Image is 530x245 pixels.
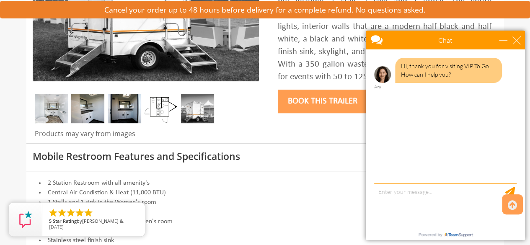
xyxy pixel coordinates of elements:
div: Products may vary from images [33,129,259,143]
img: Review Rating [17,211,34,228]
li:  [48,208,58,218]
li: LED exterior lights [33,227,498,236]
li: 1 Stalls and 1 sink in the Women's room [33,198,498,207]
img: Inside of complete restroom with a stall, a urinal, tissue holders, cabinets and mirror [35,94,68,123]
span: 5 [49,218,52,224]
li:  [83,208,93,218]
li:  [75,208,85,218]
h3: Mobile Restroom Features and Specifications [33,151,498,162]
span: by [49,219,138,224]
img: Floor Plan of 2 station Mini restroom with sink and toilet [145,94,178,123]
li:  [66,208,76,218]
iframe: Live Chat Box [361,26,530,245]
button: Book this trailer [278,90,367,113]
img: DSC_0016_email [71,94,104,123]
span: [PERSON_NAME] &. [82,218,124,224]
li: 2 Station Restroom with all amenity's [33,178,498,188]
span: Star Rating [53,218,77,224]
li: Central Air Condistion & Heat (11,000 BTU) [33,188,498,198]
li: 1 Urinals, 1 stall and 1 sink in the Men's room [33,217,498,227]
img: DSC_0004_email [108,94,141,123]
li: LED ceiling light package [33,207,498,217]
li:  [57,208,67,218]
span: [DATE] [49,224,64,230]
img: A mini restroom trailer with two separate stations and separate doors for males and females [181,94,214,123]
